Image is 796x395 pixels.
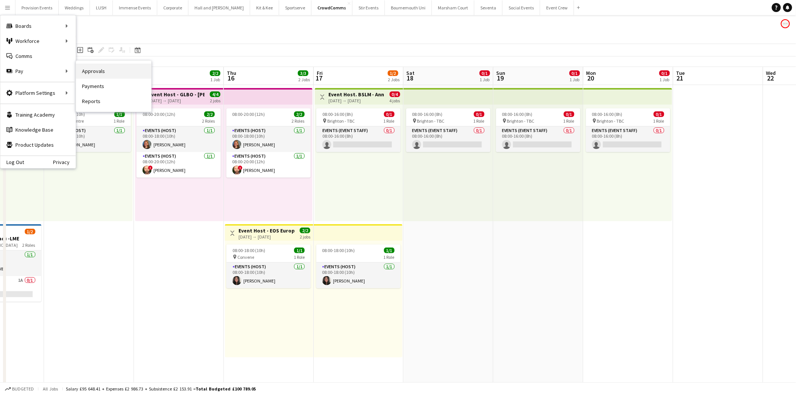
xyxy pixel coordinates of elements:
[298,70,308,76] span: 3/3
[294,248,305,253] span: 1/1
[417,118,445,124] span: Brighton - TBC
[0,18,76,33] div: Boards
[586,126,670,152] app-card-role: Events (Event Staff)0/108:00-16:00 (8h)
[76,64,151,79] a: Approvals
[148,166,153,170] span: !
[317,70,323,76] span: Fri
[238,234,295,240] div: [DATE] → [DATE]
[137,126,221,152] app-card-role: Events (Host)1/108:00-18:00 (10h)[PERSON_NAME]
[781,19,790,28] app-user-avatar: Event Temps
[412,111,443,117] span: 08:00-16:00 (8h)
[384,118,395,124] span: 1 Role
[59,0,90,15] button: Weddings
[496,108,580,152] app-job-card: 08:00-16:00 (8h)0/1 Brighton - TBC1 RoleEvents (Event Staff)0/108:00-16:00 (8h)
[597,118,624,124] span: Brighton - TBC
[480,70,490,76] span: 0/1
[765,74,776,82] span: 22
[15,0,59,15] button: Provision Events
[0,33,76,49] div: Workforce
[388,70,398,76] span: 1/2
[592,111,623,117] span: 08:00-16:00 (8h)
[322,111,353,117] span: 08:00-16:00 (8h)
[210,91,220,97] span: 4/4
[25,229,35,234] span: 1/2
[202,118,215,124] span: 2 Roles
[90,0,113,15] button: LUSH
[47,126,131,152] app-card-role: Events (Host)1/108:00-18:00 (10h)[PERSON_NAME]
[322,248,355,253] span: 08:00-18:00 (10h)
[232,248,265,253] span: 08:00-18:00 (10h)
[226,245,311,288] app-job-card: 08:00-18:00 (10h)1/1 Convene1 RoleEvents (Host)1/108:00-18:00 (10h)[PERSON_NAME]
[298,77,310,82] div: 2 Jobs
[53,159,76,165] a: Privacy
[432,0,474,15] button: Marsham Court
[137,152,221,178] app-card-role: Events (Host)1/108:00-20:00 (12h)![PERSON_NAME]
[311,0,352,15] button: CrowdComms
[226,108,311,178] app-job-card: 08:00-20:00 (12h)2/22 RolesEvents (Host)1/108:00-18:00 (10h)[PERSON_NAME]Events (Host)1/108:00-20...
[23,242,35,248] span: 2 Roles
[407,70,415,76] span: Sat
[76,79,151,94] a: Payments
[316,108,401,152] app-job-card: 08:00-16:00 (8h)0/1 Brighton - TBC1 RoleEvents (Event Staff)0/108:00-16:00 (8h)
[675,74,685,82] span: 21
[507,118,535,124] span: Brighton - TBC
[474,118,485,124] span: 1 Role
[294,111,305,117] span: 2/2
[316,126,401,152] app-card-role: Events (Event Staff)0/108:00-16:00 (8h)
[766,70,776,76] span: Wed
[0,122,76,137] a: Knowledge Base
[204,111,215,117] span: 2/2
[250,0,279,15] button: Kit & Kee
[316,74,323,82] span: 17
[328,91,384,98] h3: Event Host. BSLM - Annual Conference 2025
[114,111,125,117] span: 1/1
[316,263,401,288] app-card-role: Events (Host)1/108:00-18:00 (10h)[PERSON_NAME]
[149,98,205,103] div: [DATE] → [DATE]
[495,74,506,82] span: 19
[0,85,76,100] div: Platform Settings
[0,107,76,122] a: Training Academy
[41,386,59,392] span: All jobs
[226,152,311,178] app-card-role: Events (Host)1/108:00-20:00 (12h)![PERSON_NAME]
[0,137,76,152] a: Product Updates
[502,111,533,117] span: 08:00-16:00 (8h)
[564,111,574,117] span: 0/1
[660,77,670,82] div: 1 Job
[586,70,596,76] span: Mon
[237,254,254,260] span: Convene
[238,227,295,234] h3: Event Host - EOS European Conference 2025
[585,74,596,82] span: 20
[137,108,221,178] app-job-card: 08:00-20:00 (12h)2/22 RolesEvents (Host)1/108:00-18:00 (10h)[PERSON_NAME]Events (Host)1/108:00-20...
[384,111,395,117] span: 0/1
[503,0,540,15] button: Social Events
[4,385,35,393] button: Budgeted
[388,77,400,82] div: 2 Jobs
[279,0,311,15] button: Sportserve
[564,118,574,124] span: 1 Role
[406,108,491,152] app-job-card: 08:00-16:00 (8h)0/1 Brighton - TBC1 RoleEvents (Event Staff)0/108:00-16:00 (8h)
[12,386,34,392] span: Budgeted
[0,49,76,64] a: Comms
[316,245,401,288] app-job-card: 08:00-18:00 (10h)1/11 RoleEvents (Host)1/108:00-18:00 (10h)[PERSON_NAME]
[76,94,151,109] a: Reports
[226,74,236,82] span: 16
[390,91,400,97] span: 0/4
[496,126,580,152] app-card-role: Events (Event Staff)0/108:00-16:00 (8h)
[300,233,310,240] div: 2 jobs
[210,70,220,76] span: 2/2
[47,108,131,152] app-job-card: 08:00-18:00 (10h)1/1 Design Centre1 RoleEvents (Host)1/108:00-18:00 (10h)[PERSON_NAME]
[497,70,506,76] span: Sun
[406,74,415,82] span: 18
[149,91,205,98] h3: Event Host - GLBO - [PERSON_NAME] & [PERSON_NAME]
[113,0,157,15] button: Immense Events
[226,263,311,288] app-card-role: Events (Host)1/108:00-18:00 (10h)[PERSON_NAME]
[294,254,305,260] span: 1 Role
[570,77,580,82] div: 1 Job
[540,0,574,15] button: Event Crew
